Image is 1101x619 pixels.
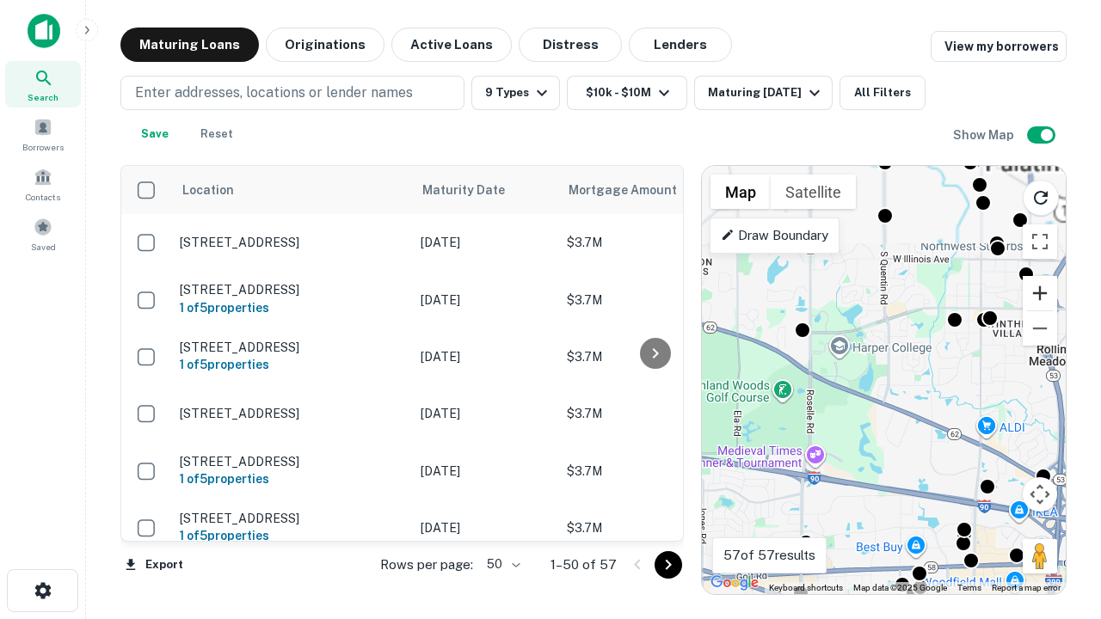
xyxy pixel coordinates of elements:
[120,28,259,62] button: Maturing Loans
[421,291,550,309] p: [DATE]
[957,583,981,592] a: Terms (opens in new tab)
[567,76,687,110] button: $10k - $10M
[567,404,739,423] p: $3.7M
[412,166,558,214] th: Maturity Date
[26,190,60,204] span: Contacts
[480,552,523,577] div: 50
[5,211,81,257] a: Saved
[471,76,560,110] button: 9 Types
[5,161,81,207] a: Contacts
[953,126,1017,144] h6: Show Map
[180,355,403,374] h6: 1 of 5 properties
[853,583,947,592] span: Map data ©2025 Google
[567,518,739,537] p: $3.7M
[1023,180,1059,216] button: Reload search area
[421,462,550,481] p: [DATE]
[992,583,1061,592] a: Report a map error
[519,28,622,62] button: Distress
[710,175,771,209] button: Show street map
[391,28,512,62] button: Active Loans
[28,14,60,48] img: capitalize-icon.png
[723,545,815,566] p: 57 of 57 results
[180,454,403,469] p: [STREET_ADDRESS]
[120,76,464,110] button: Enter addresses, locations or lender names
[550,555,617,575] p: 1–50 of 57
[421,518,550,537] p: [DATE]
[840,76,926,110] button: All Filters
[189,117,244,151] button: Reset
[266,28,384,62] button: Originations
[31,240,56,254] span: Saved
[1015,481,1101,564] iframe: Chat Widget
[1023,311,1057,346] button: Zoom out
[1023,477,1057,512] button: Map camera controls
[181,180,234,200] span: Location
[655,551,682,579] button: Go to next page
[180,469,403,488] h6: 1 of 5 properties
[380,555,473,575] p: Rows per page:
[180,235,403,250] p: [STREET_ADDRESS]
[180,511,403,526] p: [STREET_ADDRESS]
[1023,276,1057,310] button: Zoom in
[180,282,403,297] p: [STREET_ADDRESS]
[567,462,739,481] p: $3.7M
[771,175,856,209] button: Show satellite imagery
[5,111,81,157] a: Borrowers
[721,225,828,246] p: Draw Boundary
[931,31,1067,62] a: View my borrowers
[135,83,413,103] p: Enter addresses, locations or lender names
[422,180,527,200] span: Maturity Date
[180,526,403,545] h6: 1 of 5 properties
[421,233,550,252] p: [DATE]
[120,552,188,578] button: Export
[421,404,550,423] p: [DATE]
[22,140,64,154] span: Borrowers
[567,233,739,252] p: $3.7M
[629,28,732,62] button: Lenders
[127,117,182,151] button: Save your search to get updates of matches that match your search criteria.
[5,61,81,107] a: Search
[694,76,833,110] button: Maturing [DATE]
[558,166,747,214] th: Mortgage Amount
[567,347,739,366] p: $3.7M
[28,90,58,104] span: Search
[180,340,403,355] p: [STREET_ADDRESS]
[1023,224,1057,259] button: Toggle fullscreen view
[769,582,843,594] button: Keyboard shortcuts
[171,166,412,214] th: Location
[569,180,699,200] span: Mortgage Amount
[421,347,550,366] p: [DATE]
[180,406,403,421] p: [STREET_ADDRESS]
[706,572,763,594] a: Open this area in Google Maps (opens a new window)
[708,83,825,103] div: Maturing [DATE]
[706,572,763,594] img: Google
[567,291,739,309] p: $3.7M
[180,298,403,317] h6: 1 of 5 properties
[702,166,1066,594] div: 0 0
